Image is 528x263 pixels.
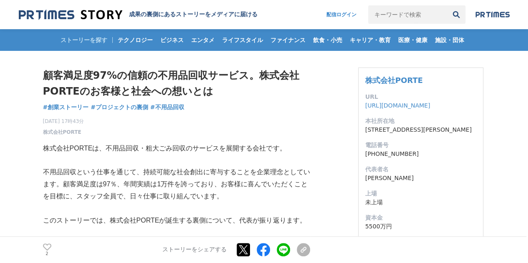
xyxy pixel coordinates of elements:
[475,11,510,18] img: prtimes
[432,29,467,51] a: 施設・団体
[365,102,430,109] a: [URL][DOMAIN_NAME]
[365,174,476,183] dd: [PERSON_NAME]
[395,36,431,44] span: 医療・健康
[43,118,84,125] span: [DATE] 17時43分
[43,143,310,155] p: 株式会社PORTEは、不用品回収・粗大ごみ回収のサービスを展開する会社です。
[267,36,309,44] span: ファイナンス
[157,29,187,51] a: ビジネス
[447,5,465,24] button: 検索
[114,36,156,44] span: テクノロジー
[365,76,423,85] a: 株式会社PORTE
[365,165,476,174] dt: 代表者名
[43,166,310,202] p: 不用品回収という仕事を通じて、持続可能な社会創出に寄与することを企業理念としています。顧客満足度は97％、年間実績は1万件を誇っており、お客様に喜んでいただくことを目標に、スタッフ全員で、日々仕...
[19,9,122,20] img: 成果の裏側にあるストーリーをメディアに届ける
[365,117,476,125] dt: 本社所在地
[365,125,476,134] dd: [STREET_ADDRESS][PERSON_NAME]
[368,5,447,24] input: キーワードで検索
[162,246,227,254] p: ストーリーをシェアする
[267,29,309,51] a: ファイナンス
[150,103,184,111] span: #不用品回収
[365,141,476,150] dt: 電話番号
[43,68,310,100] h1: 顧客満足度97%の信頼の不用品回収サービス。株式会社PORTEのお客様と社会への想いとは
[43,252,51,256] p: 2
[129,11,258,18] h2: 成果の裏側にあるストーリーをメディアに届ける
[346,36,394,44] span: キャリア・教育
[365,213,476,222] dt: 資本金
[318,5,365,24] a: 配信ログイン
[365,222,476,231] dd: 5500万円
[188,29,218,51] a: エンタメ
[91,103,148,112] a: #プロジェクトの裏側
[43,103,89,112] a: #創業ストーリー
[346,29,394,51] a: キャリア・教育
[43,215,310,227] p: このストーリーでは、株式会社PORTEが誕生する裏側について、代表が振り返ります。
[365,93,476,101] dt: URL
[43,103,89,111] span: #創業ストーリー
[365,150,476,158] dd: [PHONE_NUMBER]
[150,103,184,112] a: #不用品回収
[365,198,476,207] dd: 未上場
[219,36,266,44] span: ライフスタイル
[432,36,467,44] span: 施設・団体
[188,36,218,44] span: エンタメ
[114,29,156,51] a: テクノロジー
[19,9,258,20] a: 成果の裏側にあるストーリーをメディアに届ける 成果の裏側にあるストーリーをメディアに届ける
[365,189,476,198] dt: 上場
[310,29,346,51] a: 飲食・小売
[157,36,187,44] span: ビジネス
[310,36,346,44] span: 飲食・小売
[43,128,81,136] a: 株式会社PORTE
[219,29,266,51] a: ライフスタイル
[91,103,148,111] span: #プロジェクトの裏側
[395,29,431,51] a: 医療・健康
